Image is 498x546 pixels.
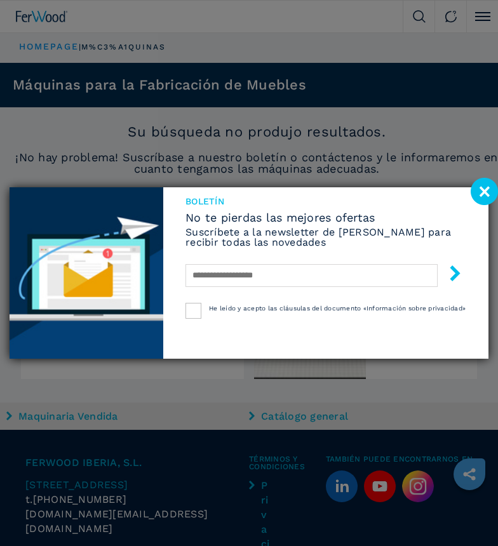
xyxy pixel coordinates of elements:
[185,197,466,206] span: Boletín
[434,260,463,290] button: submit-button
[209,305,466,312] span: He leído y acepto las cláusulas del documento «Información sobre privacidad»
[185,227,466,248] h6: Suscríbete a la newsletter de [PERSON_NAME] para recibir todas las novedades
[10,187,163,359] img: Newsletter image
[185,212,466,223] span: No te pierdas las mejores ofertas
